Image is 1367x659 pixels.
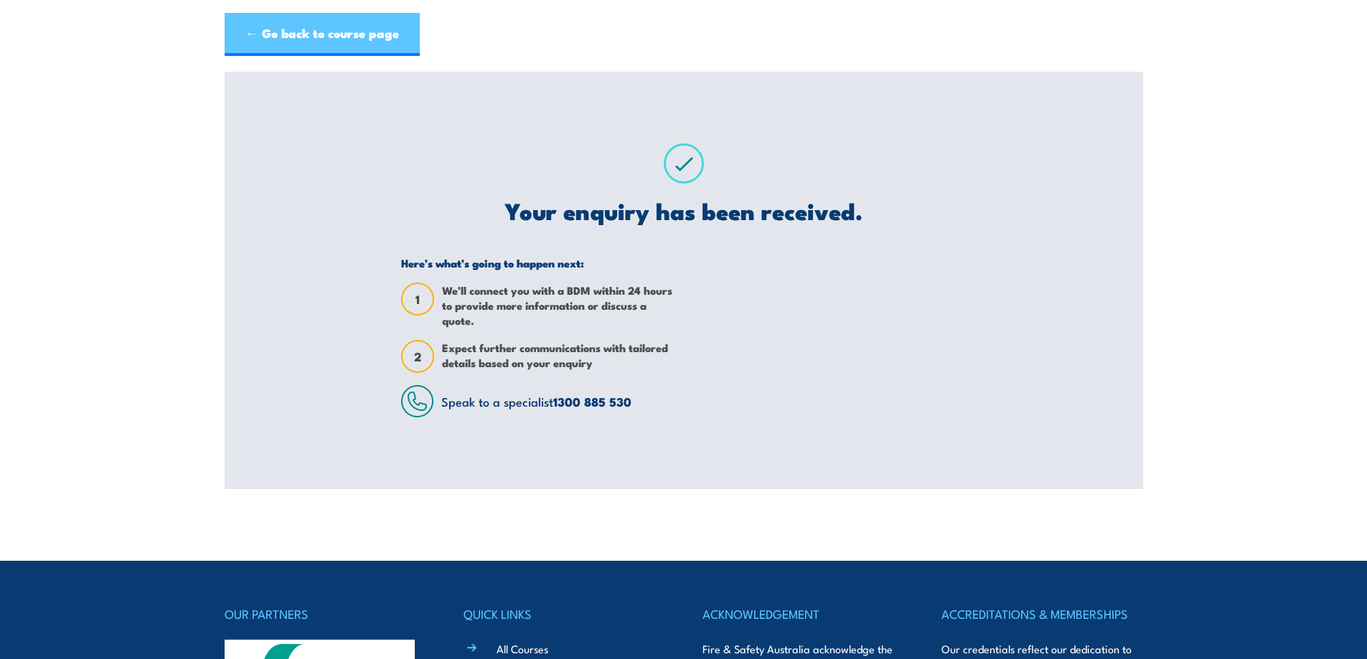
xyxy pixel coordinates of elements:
[403,292,433,307] span: 1
[403,349,433,364] span: 2
[497,641,548,656] a: All Courses
[441,392,631,410] span: Speak to a specialist
[401,200,966,220] h2: Your enquiry has been received.
[225,13,420,56] a: ← Go back to course page
[225,604,426,624] h4: OUR PARTNERS
[442,283,673,328] span: We’ll connect you with a BDM within 24 hours to provide more information or discuss a quote.
[703,604,903,624] h4: ACKNOWLEDGEMENT
[553,392,631,411] a: 1300 885 530
[401,256,673,270] h5: Here’s what’s going to happen next:
[941,604,1142,624] h4: ACCREDITATIONS & MEMBERSHIPS
[442,340,673,373] span: Expect further communications with tailored details based on your enquiry
[464,604,664,624] h4: QUICK LINKS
